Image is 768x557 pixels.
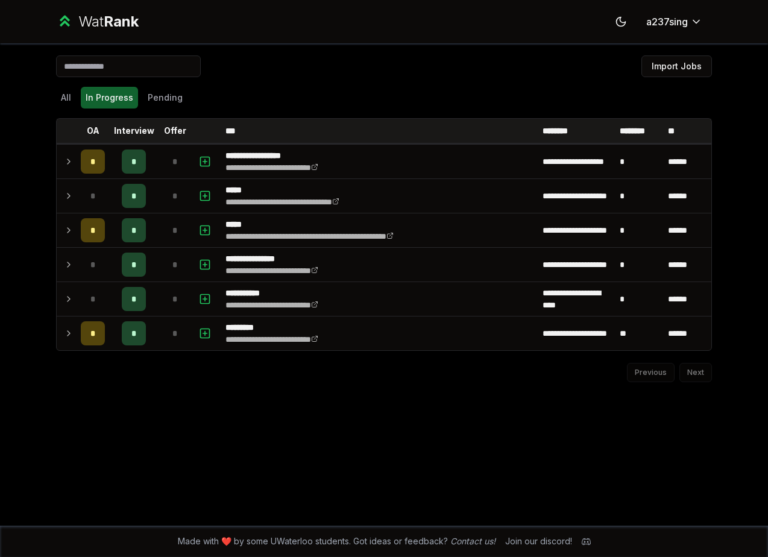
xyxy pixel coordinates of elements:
[505,535,572,547] div: Join our discord!
[178,535,496,547] span: Made with ❤️ by some UWaterloo students. Got ideas or feedback?
[641,55,712,77] button: Import Jobs
[646,14,688,29] span: a237sing
[56,12,139,31] a: WatRank
[87,125,99,137] p: OA
[450,536,496,546] a: Contact us!
[637,11,712,33] button: a237sing
[114,125,154,137] p: Interview
[164,125,186,137] p: Offer
[56,87,76,109] button: All
[81,87,138,109] button: In Progress
[143,87,187,109] button: Pending
[104,13,139,30] span: Rank
[78,12,139,31] div: Wat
